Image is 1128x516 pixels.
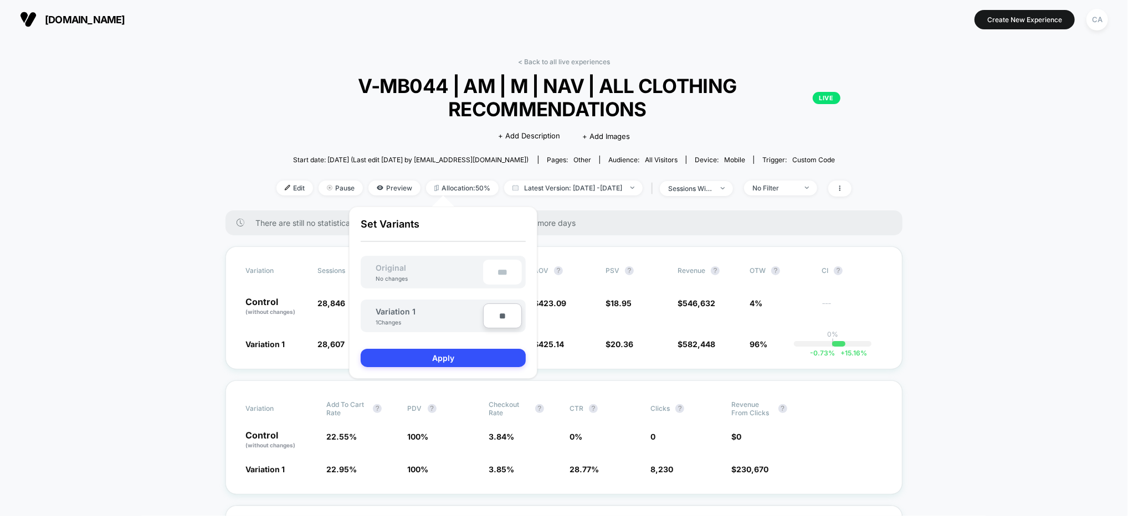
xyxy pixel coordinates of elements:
span: [DOMAIN_NAME] [45,14,125,25]
span: 28.77 % [570,465,599,474]
div: CA [1086,9,1108,30]
span: 0 % [570,432,582,441]
span: $ [534,298,566,308]
span: CI [822,266,883,275]
span: Original [365,263,417,272]
span: 423.09 [539,298,566,308]
span: Pause [319,180,363,195]
img: edit [285,185,290,190]
p: Control [245,297,306,316]
span: $ [606,339,633,349]
span: PSV [606,266,619,275]
p: LIVE [813,92,840,104]
span: 582,448 [683,339,715,349]
span: other [573,156,591,164]
span: Revenue [678,266,705,275]
button: Apply [361,349,526,367]
p: 0% [827,330,838,338]
span: + [840,349,845,357]
a: < Back to all live experiences [518,58,610,66]
span: 18.95 [611,298,632,308]
div: No Filter [752,184,797,192]
span: 3.84 % [489,432,514,441]
span: CTR [570,404,583,412]
span: 22.95 % [326,465,357,474]
span: 546,632 [683,298,715,308]
span: OTW [750,266,811,275]
button: ? [428,404,437,413]
p: | [832,338,834,347]
span: Variation 1 [245,339,285,349]
button: ? [373,404,382,413]
span: 100 % [408,432,429,441]
span: Revenue From Clicks [732,400,773,417]
span: + Add Images [582,132,630,141]
button: ? [834,266,843,275]
span: 4% [750,298,762,308]
span: Latest Version: [DATE] - [DATE] [504,180,643,195]
span: Edit [276,180,313,195]
span: 230,670 [737,465,769,474]
span: 96% [750,339,767,349]
span: V-MB044 | AM | M | NAV | ALL CLOTHING RECOMMENDATIONS [288,74,840,121]
div: No changes [365,275,419,282]
img: rebalance [434,185,439,191]
button: ? [771,266,780,275]
span: (without changes) [245,308,295,315]
span: Variation 1 [245,465,285,474]
span: There are still no statistically significant results. We recommend waiting a few more days [255,218,880,228]
span: 425.14 [539,339,564,349]
span: Checkout Rate [489,400,530,417]
span: Variation [245,266,306,275]
img: end [805,187,809,189]
span: (without changes) [245,442,295,448]
span: $ [678,298,715,308]
div: Trigger: [762,156,835,164]
button: ? [778,404,787,413]
span: | [648,180,660,197]
span: $ [606,298,632,308]
span: Clicks [650,404,670,412]
span: PDV [408,404,422,412]
p: Set Variants [361,218,526,242]
span: Custom Code [792,156,835,164]
span: $ [732,432,742,441]
span: 28,607 [317,339,345,349]
div: Audience: [608,156,678,164]
button: ? [554,266,563,275]
span: 28,846 [317,298,345,308]
button: ? [589,404,598,413]
span: Variation 1 [376,307,416,316]
div: Pages: [547,156,591,164]
span: All Visitors [645,156,678,164]
span: Allocation: 50% [426,180,499,195]
span: 0 [737,432,742,441]
span: Variation [245,400,306,417]
span: Preview [368,180,421,195]
div: sessions with impression [668,184,712,193]
button: CA [1083,8,1111,31]
span: Add To Cart Rate [326,400,367,417]
img: calendar [512,185,519,190]
button: ? [675,404,684,413]
span: $ [678,339,715,349]
span: $ [732,465,769,474]
img: end [327,185,332,190]
span: 22.55 % [326,432,357,441]
span: --- [822,300,883,316]
span: $ [534,339,564,349]
span: 0 [650,432,655,441]
span: -0.73 % [810,349,835,357]
span: Sessions [317,266,345,275]
img: Visually logo [20,11,37,28]
img: end [721,187,725,189]
span: 8,230 [650,465,673,474]
button: Create New Experience [975,10,1075,29]
span: 100 % [408,465,429,474]
p: Control [245,431,315,450]
button: ? [711,266,720,275]
button: ? [535,404,544,413]
span: 20.36 [611,339,633,349]
img: end [630,187,634,189]
span: mobile [724,156,745,164]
